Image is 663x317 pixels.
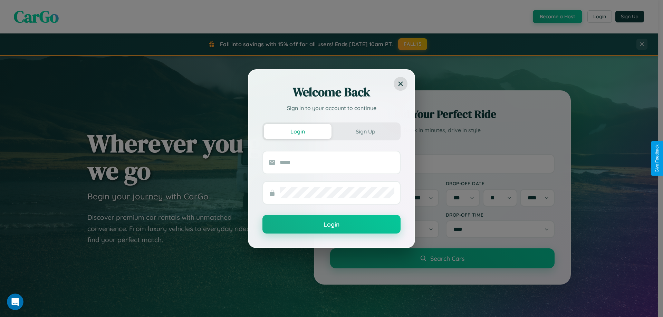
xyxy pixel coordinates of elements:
[331,124,399,139] button: Sign Up
[262,104,401,112] p: Sign in to your account to continue
[262,215,401,234] button: Login
[7,294,23,310] iframe: Intercom live chat
[655,145,660,172] div: Give Feedback
[262,84,401,100] h2: Welcome Back
[264,124,331,139] button: Login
